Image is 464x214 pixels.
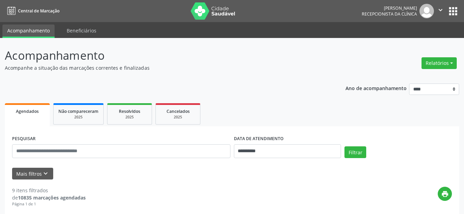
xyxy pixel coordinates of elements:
[438,187,452,201] button: print
[5,47,323,64] p: Acompanhamento
[5,64,323,71] p: Acompanhe a situação das marcações correntes e finalizadas
[441,190,449,198] i: print
[362,5,417,11] div: [PERSON_NAME]
[437,6,444,14] i: 
[12,201,86,207] div: Página 1 de 1
[18,194,86,201] strong: 10835 marcações agendadas
[419,4,434,18] img: img
[362,11,417,17] span: Recepcionista da clínica
[62,25,101,37] a: Beneficiários
[12,187,86,194] div: 9 itens filtrados
[16,108,39,114] span: Agendados
[119,108,140,114] span: Resolvidos
[167,108,190,114] span: Cancelados
[422,57,457,69] button: Relatórios
[58,115,98,120] div: 2025
[42,170,49,177] i: keyboard_arrow_down
[112,115,147,120] div: 2025
[18,8,59,14] span: Central de Marcação
[12,194,86,201] div: de
[234,134,284,144] label: DATA DE ATENDIMENTO
[58,108,98,114] span: Não compareceram
[12,168,53,180] button: Mais filtroskeyboard_arrow_down
[12,134,36,144] label: PESQUISAR
[2,25,55,38] a: Acompanhamento
[344,146,366,158] button: Filtrar
[161,115,195,120] div: 2025
[447,5,459,17] button: apps
[434,4,447,18] button: 
[345,84,407,92] p: Ano de acompanhamento
[5,5,59,17] a: Central de Marcação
